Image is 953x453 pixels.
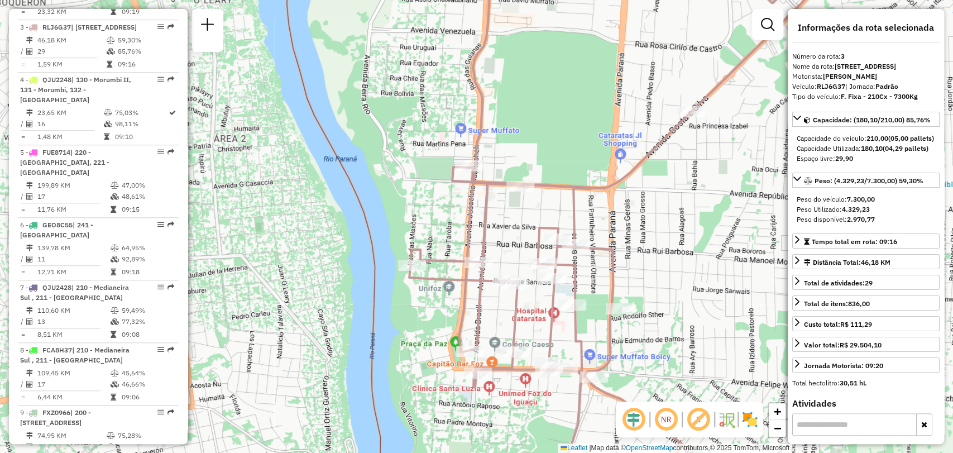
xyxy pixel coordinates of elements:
[167,409,174,416] em: Rota exportada
[20,59,26,70] td: =
[792,61,940,71] div: Nome da rota:
[157,346,164,353] em: Opções
[103,109,112,116] i: % de utilização do peso
[167,76,174,83] em: Rota exportada
[107,444,115,450] i: % de utilização da cubagem
[797,214,935,225] div: Peso disponível:
[20,23,137,31] span: 3 -
[717,411,735,428] img: Fluxo de ruas
[804,340,882,350] div: Valor total:
[865,279,873,287] strong: 29
[26,245,33,251] i: Distância Total
[26,432,33,439] i: Distância Total
[620,406,647,433] span: Ocultar deslocamento
[111,245,119,251] i: % de utilização do peso
[792,112,940,127] a: Capacidade: (180,10/210,00) 85,76%
[20,118,26,130] td: /
[107,37,115,44] i: % de utilização do peso
[20,6,26,17] td: =
[111,193,119,200] i: % de utilização da cubagem
[42,221,73,229] span: GEO8C55
[792,173,940,188] a: Peso: (4.329,23/7.300,00) 59,30%
[20,441,26,452] td: /
[157,221,164,228] em: Opções
[37,430,106,441] td: 74,95 KM
[813,116,931,124] span: Capacidade: (180,10/210,00) 85,76%
[20,148,109,177] span: | 220 - [GEOGRAPHIC_DATA], 221 - [GEOGRAPHIC_DATA]
[797,144,935,154] div: Capacidade Utilizada:
[121,329,174,340] td: 09:08
[875,82,898,90] strong: Padrão
[792,254,940,269] a: Distância Total:46,18 KM
[20,266,26,278] td: =
[20,75,131,104] span: 4 -
[37,441,106,452] td: 10
[42,23,71,31] span: RLJ6G37
[20,346,130,364] span: | 210 - Medianeira Sul , 211 - [GEOGRAPHIC_DATA]
[804,258,890,268] div: Distância Total:
[20,148,109,177] span: 5 -
[111,206,116,213] i: Tempo total em rota
[792,51,940,61] div: Número da rota:
[792,316,940,331] a: Custo total:R$ 111,29
[111,381,119,388] i: % de utilização da cubagem
[815,177,923,185] span: Peso: (4.329,23/7.300,00) 59,30%
[37,242,110,254] td: 139,78 KM
[121,6,174,17] td: 09:19
[797,204,935,214] div: Peso Utilizado:
[653,406,679,433] span: Ocultar NR
[114,107,168,118] td: 75,03%
[121,392,174,403] td: 09:06
[37,204,110,215] td: 11,76 KM
[840,320,872,328] strong: R$ 111,29
[741,411,759,428] img: Exibir/Ocultar setores
[111,307,119,314] i: % de utilização do peso
[197,13,219,39] a: Nova sessão e pesquisa
[107,432,115,439] i: % de utilização do peso
[42,283,71,292] span: QJU2428
[792,337,940,352] a: Valor total:R$ 29.504,10
[26,109,33,116] i: Distância Total
[37,379,110,390] td: 17
[20,283,129,302] span: 7 -
[37,392,110,403] td: 6,44 KM
[20,221,93,239] span: 6 -
[769,403,786,420] a: Zoom in
[37,35,106,46] td: 46,18 KM
[866,134,888,142] strong: 210,00
[20,329,26,340] td: =
[121,379,174,390] td: 46,66%
[804,279,873,287] span: Total de atividades:
[561,444,587,452] a: Leaflet
[797,195,875,203] span: Peso do veículo:
[792,233,940,249] a: Tempo total em rota: 09:16
[792,82,940,92] div: Veículo:
[756,13,779,36] a: Exibir filtros
[37,329,110,340] td: 8,51 KM
[167,284,174,290] em: Rota exportada
[26,370,33,376] i: Distância Total
[792,398,940,409] h4: Atividades
[20,392,26,403] td: =
[804,361,883,371] div: Jornada Motorista: 09:20
[111,256,119,263] i: % de utilização da cubagem
[20,221,93,239] span: | 241 - [GEOGRAPHIC_DATA]
[111,331,116,338] i: Tempo total em rota
[792,295,940,311] a: Total de itens:836,00
[111,394,116,400] i: Tempo total em rota
[37,6,110,17] td: 23,32 KM
[111,370,119,376] i: % de utilização do peso
[121,316,174,327] td: 77,32%
[845,82,898,90] span: | Jornada:
[774,404,781,418] span: +
[121,254,174,265] td: 92,89%
[157,409,164,416] em: Opções
[114,118,168,130] td: 98,11%
[26,381,33,388] i: Total de Atividades
[888,134,934,142] strong: (05,00 pallets)
[792,275,940,290] a: Total de atividades:29
[792,22,940,33] h4: Informações da rota selecionada
[792,357,940,373] a: Jornada Motorista: 09:20
[42,75,71,84] span: QJU2248
[835,154,853,163] strong: 29,90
